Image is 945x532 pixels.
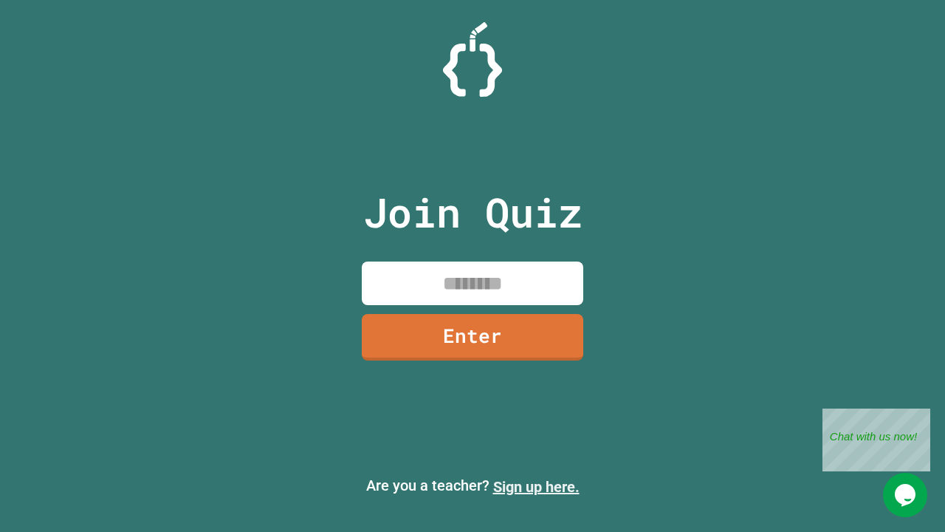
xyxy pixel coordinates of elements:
[883,473,930,517] iframe: chat widget
[362,314,583,361] a: Enter
[12,474,933,498] p: Are you a teacher?
[363,182,583,243] p: Join Quiz
[493,478,580,496] a: Sign up here.
[443,22,502,97] img: Logo.svg
[822,409,930,471] iframe: chat widget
